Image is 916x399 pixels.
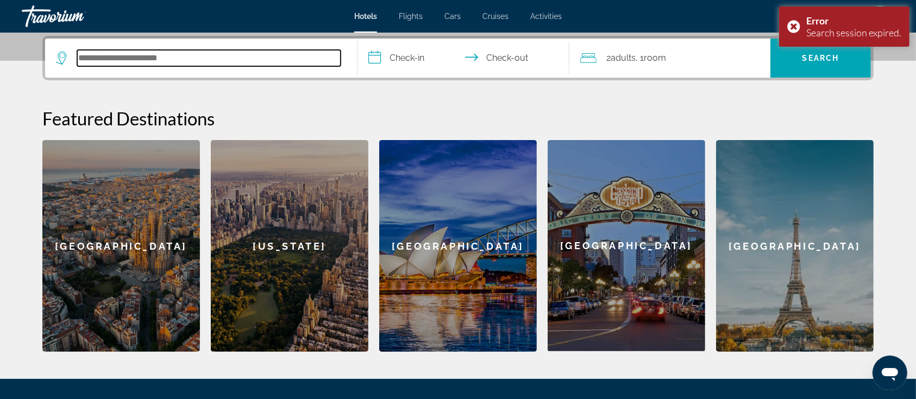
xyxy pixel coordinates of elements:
input: Search hotel destination [77,50,341,66]
button: Select check in and out date [357,39,569,78]
div: [GEOGRAPHIC_DATA] [379,140,537,352]
iframe: Button to launch messaging window [873,356,907,390]
div: Search widget [45,39,871,78]
div: [GEOGRAPHIC_DATA] [42,140,200,352]
a: San Diego[GEOGRAPHIC_DATA] [548,140,705,352]
a: Travorium [22,2,130,30]
button: User Menu [866,5,894,28]
span: 2 [606,50,636,66]
span: Adults [611,53,636,63]
a: Cars [444,12,461,21]
a: Flights [399,12,423,21]
a: New York[US_STATE] [211,140,368,352]
div: [GEOGRAPHIC_DATA] [548,140,705,351]
div: [GEOGRAPHIC_DATA] [716,140,874,352]
span: Room [644,53,666,63]
div: Search session expired. [806,27,901,39]
a: Hotels [354,12,377,21]
button: Search [770,39,871,78]
div: Error [806,15,901,27]
a: Sydney[GEOGRAPHIC_DATA] [379,140,537,352]
a: Cruises [482,12,509,21]
span: , 1 [636,50,666,66]
div: [US_STATE] [211,140,368,352]
span: Search [802,54,839,62]
a: Paris[GEOGRAPHIC_DATA] [716,140,874,352]
a: Barcelona[GEOGRAPHIC_DATA] [42,140,200,352]
button: Travelers: 2 adults, 0 children [569,39,770,78]
h2: Featured Destinations [42,107,874,129]
a: Activities [530,12,562,21]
